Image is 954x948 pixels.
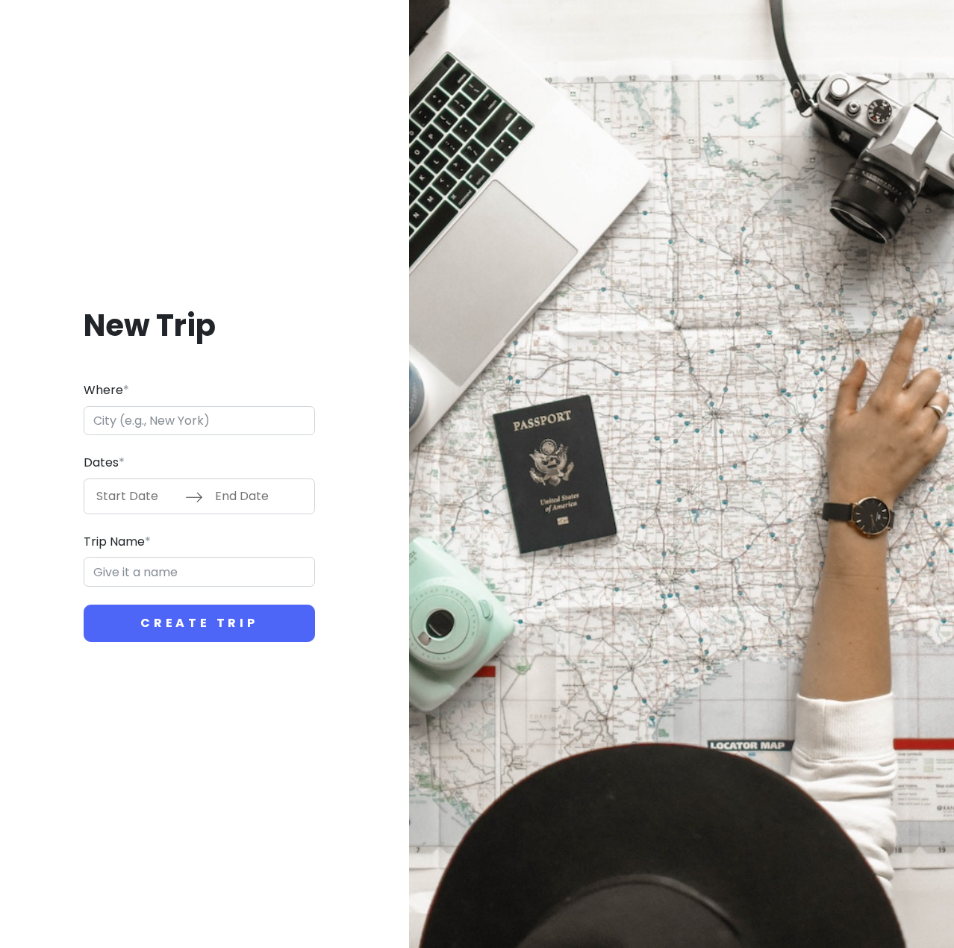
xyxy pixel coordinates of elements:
input: End Date [207,479,304,514]
input: Start Date [88,479,185,514]
button: Create Trip [84,605,315,642]
label: Trip Name [84,532,151,552]
input: City (e.g., New York) [84,406,315,436]
label: Dates [84,453,125,473]
input: Give it a name [84,557,315,587]
h1: New Trip [84,306,315,345]
label: Where [84,381,129,400]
